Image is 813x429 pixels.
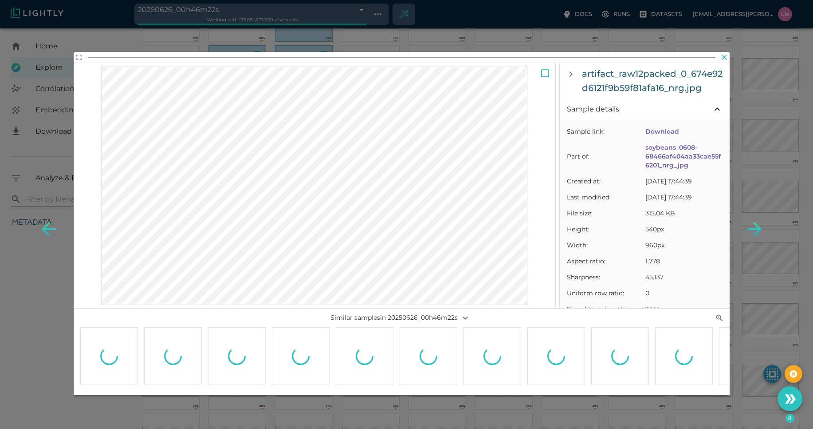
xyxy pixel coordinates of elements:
[534,63,556,84] span: Select sample
[567,193,644,202] span: Last modified:
[292,310,511,326] p: Similar samples in 20250626_00h46m22s
[645,143,721,169] a: soybeans_0608-68466af404aa33cae55f6201_nrg_jpg
[567,127,644,136] span: Sample link:
[645,241,722,250] span: 960px
[645,273,722,282] span: 45.137
[567,257,644,266] span: Aspect ratio:
[786,414,794,423] span: 8
[645,127,679,135] a: Download
[719,52,730,62] button: Close overlay
[785,365,802,383] button: Reset the selection of samples
[645,209,722,218] span: 315.04 KB
[560,99,730,120] div: Sample details
[778,386,802,411] button: Use the 8 selected samples as the basis for your new tag
[567,209,644,218] span: File size:
[563,67,578,82] button: Hide sample details
[567,305,644,314] span: Signal to noise ratio:
[567,104,712,115] span: Sample details
[645,305,722,314] span: 2.145
[645,177,722,186] span: [DATE] 17:44:39
[567,273,644,282] span: Sharpness:
[645,193,722,202] span: [DATE] 17:44:39
[567,225,644,234] span: Height:
[582,67,726,95] h6: artifact_raw12packed_0_674e92d6121f9b59f81afa16_nrg.jpg
[567,289,644,298] span: Uniform row ratio:
[567,177,644,186] span: Created at:
[567,241,644,250] span: Width:
[645,289,722,298] span: 0
[645,225,722,234] span: 540px
[74,52,84,62] button: View full details
[567,152,644,161] span: Part of:
[645,257,722,266] span: 1.778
